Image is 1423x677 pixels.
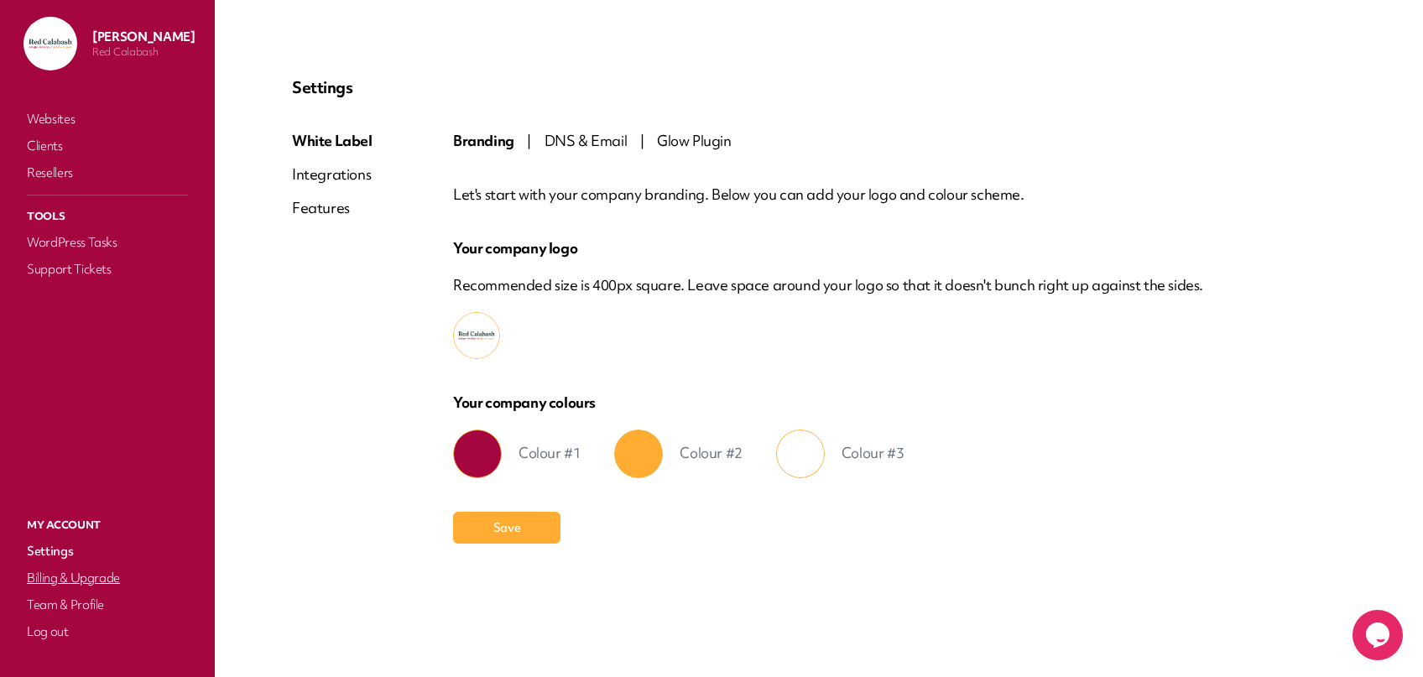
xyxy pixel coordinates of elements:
p: [PERSON_NAME] [92,29,195,45]
span: Branding [453,131,514,150]
p: Colour #3 [842,443,904,463]
a: Billing & Upgrade [23,566,191,590]
a: WordPress Tasks [23,231,191,254]
a: Log out [23,620,191,643]
p: Your company logo [453,238,1346,258]
p: Recommended size is 400px square. Leave space around your logo so that it doesn't bunch right up ... [453,275,1203,295]
a: Resellers [23,161,191,185]
a: Support Tickets [23,258,191,281]
button: Save [453,512,560,544]
p: Colour #1 [519,443,581,463]
iframe: chat widget [1353,610,1406,660]
a: Team & Profile [23,593,191,617]
p: Settings [292,77,1346,97]
a: Websites [23,107,191,131]
p: Tools [23,206,191,227]
a: Settings [23,539,191,563]
p: Red Calabash [92,45,195,59]
a: Clients [23,134,191,158]
p: Your company colours [453,393,1346,413]
div: Features [292,198,373,218]
div: White Label [292,131,373,151]
p: Let's start with your company branding. Below you can add your logo and colour scheme. [453,185,1346,205]
p: Colour #2 [680,443,742,463]
span: | [527,131,531,150]
span: Glow Plugin [657,131,732,150]
div: Integrations [292,164,373,185]
span: DNS & Email [545,131,628,150]
p: My Account [23,514,191,536]
span: | [640,131,644,150]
